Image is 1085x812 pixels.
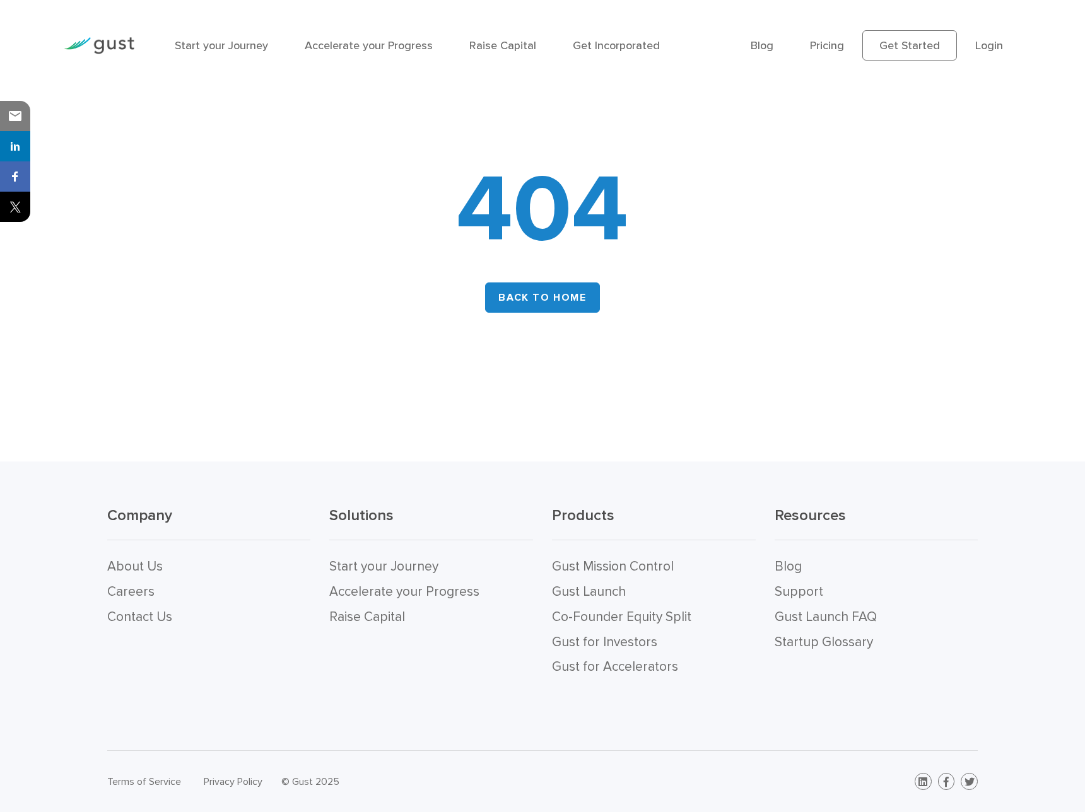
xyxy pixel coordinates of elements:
a: Terms of Service [107,775,181,787]
h3: Resources [775,506,978,540]
div: © Gust 2025 [281,773,533,791]
a: Login [975,39,1003,52]
a: Start your Journey [175,39,268,52]
a: Get Started [862,30,957,61]
h3: Company [107,506,311,540]
a: Get Incorporated [573,39,660,52]
a: Careers [107,584,155,600]
a: Accelerate your Progress [305,39,433,52]
a: Gust Launch [552,584,626,600]
a: Back to Home [485,282,599,313]
a: Gust Launch FAQ [775,609,877,625]
a: Blog [751,39,773,52]
a: About Us [107,559,163,574]
h3: Products [552,506,756,540]
a: Accelerate your Progress [329,584,479,600]
a: Contact Us [107,609,172,625]
a: Blog [775,559,802,574]
a: Gust for Accelerators [552,659,678,675]
a: Startup Glossary [775,634,873,650]
a: Co-Founder Equity Split [552,609,691,625]
a: Privacy Policy [204,775,262,787]
a: Raise Capital [329,609,405,625]
a: Raise Capital [469,39,536,52]
a: Pricing [810,39,844,52]
h3: Solutions [329,506,533,540]
a: Gust for Investors [552,634,657,650]
img: Gust Logo [64,37,134,54]
a: Start your Journey [329,559,438,574]
a: Support [775,584,823,600]
h1: 404 [181,154,903,267]
a: Gust Mission Control [552,559,674,574]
